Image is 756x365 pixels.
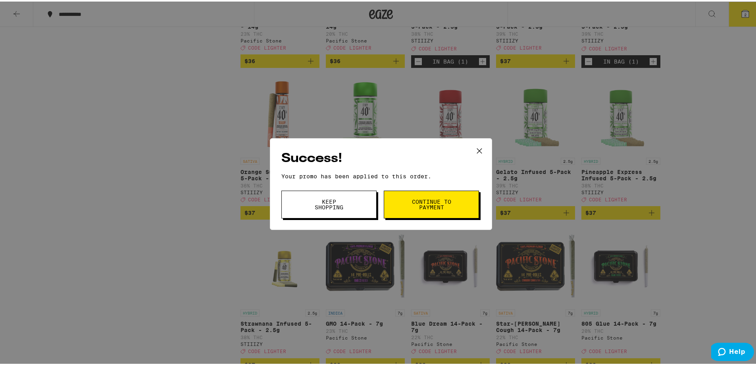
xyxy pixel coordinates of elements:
button: Keep Shopping [281,189,377,217]
span: Keep Shopping [309,197,349,209]
h2: Success! [281,148,481,166]
p: Your promo has been applied to this order. [281,172,481,178]
iframe: Opens a widget where you can find more information [711,341,754,361]
span: Continue to payment [411,197,452,209]
button: Continue to payment [384,189,479,217]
